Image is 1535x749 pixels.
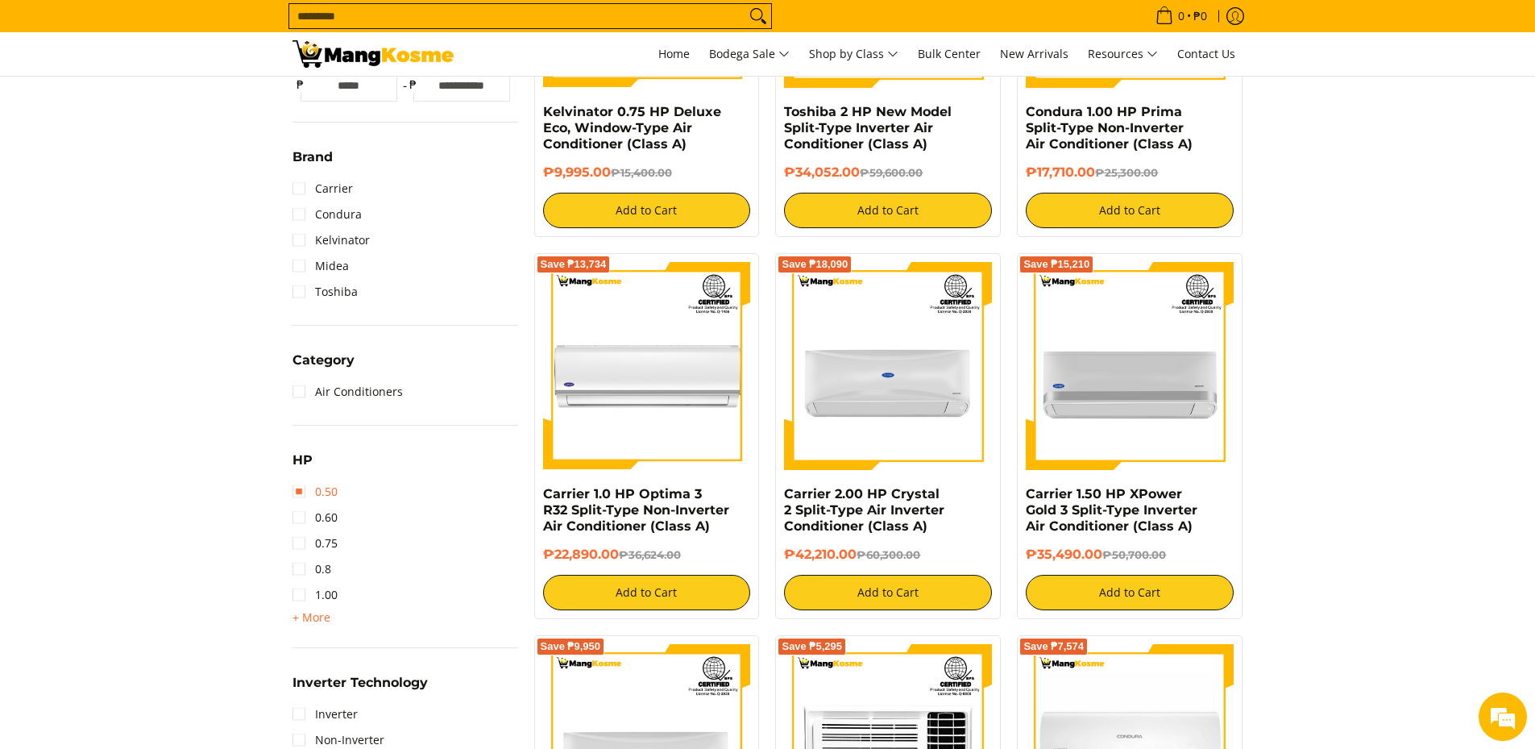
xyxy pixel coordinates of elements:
[292,676,428,689] span: Inverter Technology
[543,575,751,610] button: Add to Cart
[1026,486,1197,534] a: Carrier 1.50 HP XPower Gold 3 Split-Type Inverter Air Conditioner (Class A)
[1026,547,1234,563] h6: ₱35,490.00
[784,164,992,181] h6: ₱34,052.00
[470,32,1243,76] nav: Main Menu
[1102,548,1166,561] del: ₱50,700.00
[784,193,992,228] button: Add to Cart
[784,262,992,470] img: Carrier 2.00 HP Crystal 2 Split-Type Air Inverter Conditioner (Class A)
[292,77,309,93] span: ₱
[1095,166,1158,179] del: ₱25,300.00
[543,547,751,563] h6: ₱22,890.00
[292,354,355,367] span: Category
[292,176,353,202] a: Carrier
[611,166,672,179] del: ₱15,400.00
[543,164,751,181] h6: ₱9,995.00
[1176,10,1187,22] span: 0
[658,46,690,61] span: Home
[784,104,952,152] a: Toshiba 2 HP New Model Split-Type Inverter Air Conditioner (Class A)
[292,582,338,608] a: 1.00
[784,547,992,563] h6: ₱42,210.00
[292,40,454,68] img: Bodega Sale Aircon l Mang Kosme: Home Appliances Warehouse Sale
[292,454,313,479] summary: Open
[860,166,923,179] del: ₱59,600.00
[543,104,721,152] a: Kelvinator 0.75 HP Deluxe Eco, Window-Type Air Conditioner (Class A)
[292,454,313,467] span: HP
[784,575,992,610] button: Add to Cart
[292,279,358,305] a: Toshiba
[1088,44,1158,64] span: Resources
[745,4,771,28] button: Search
[292,505,338,531] a: 0.60
[292,354,355,379] summary: Open
[1026,164,1234,181] h6: ₱17,710.00
[910,32,989,76] a: Bulk Center
[292,379,403,405] a: Air Conditioners
[701,32,798,76] a: Bodega Sale
[782,260,848,269] span: Save ₱18,090
[1023,642,1084,651] span: Save ₱7,574
[650,32,698,76] a: Home
[292,151,333,164] span: Brand
[541,260,607,269] span: Save ₱13,734
[292,608,330,627] summary: Open
[1023,260,1089,269] span: Save ₱15,210
[1151,7,1212,25] span: •
[292,556,331,582] a: 0.8
[801,32,906,76] a: Shop by Class
[292,531,338,556] a: 0.75
[782,642,842,651] span: Save ₱5,295
[543,193,751,228] button: Add to Cart
[543,262,751,470] img: Carrier 1.0 HP Optima 3 R32 Split-Type Non-Inverter Air Conditioner (Class A)
[857,548,920,561] del: ₱60,300.00
[292,202,362,227] a: Condura
[1177,46,1235,61] span: Contact Us
[1026,193,1234,228] button: Add to Cart
[1000,46,1068,61] span: New Arrivals
[543,486,729,534] a: Carrier 1.0 HP Optima 3 R32 Split-Type Non-Inverter Air Conditioner (Class A)
[1169,32,1243,76] a: Contact Us
[709,44,790,64] span: Bodega Sale
[292,611,330,624] span: + More
[292,479,338,505] a: 0.50
[292,253,349,279] a: Midea
[619,548,681,561] del: ₱36,624.00
[292,151,333,176] summary: Open
[1026,262,1234,470] img: Carrier 1.50 HP XPower Gold 3 Split-Type Inverter Air Conditioner (Class A)
[809,44,898,64] span: Shop by Class
[292,676,428,701] summary: Open
[405,77,421,93] span: ₱
[292,701,358,727] a: Inverter
[918,46,981,61] span: Bulk Center
[1026,104,1193,152] a: Condura 1.00 HP Prima Split-Type Non-Inverter Air Conditioner (Class A)
[992,32,1077,76] a: New Arrivals
[292,227,370,253] a: Kelvinator
[1080,32,1166,76] a: Resources
[1191,10,1209,22] span: ₱0
[1026,575,1234,610] button: Add to Cart
[784,486,944,534] a: Carrier 2.00 HP Crystal 2 Split-Type Air Inverter Conditioner (Class A)
[541,642,601,651] span: Save ₱9,950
